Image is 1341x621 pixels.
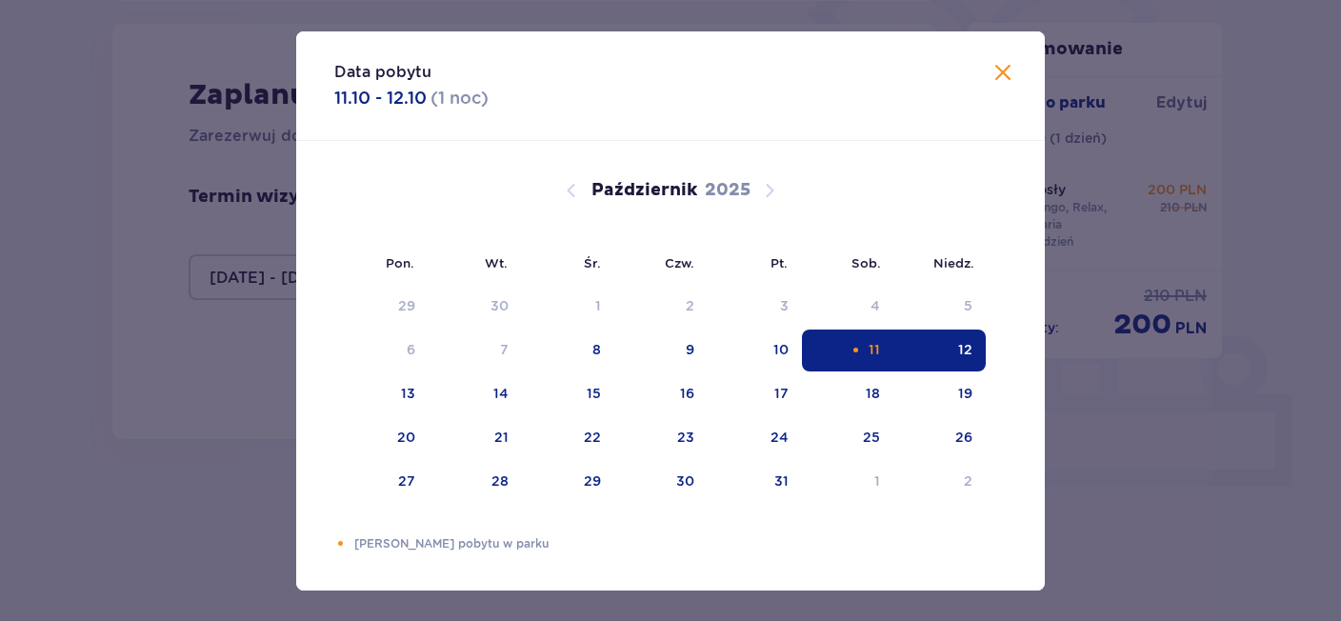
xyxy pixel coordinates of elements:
[991,62,1014,86] button: Zamknij
[686,296,694,315] div: 2
[802,286,894,328] td: Data niedostępna. sobota, 4 października 2025
[771,428,789,447] div: 24
[773,340,789,359] div: 10
[780,296,789,315] div: 3
[429,286,523,328] td: Data niedostępna. wtorek, 30 września 2025
[584,255,601,270] small: Śr.
[958,340,972,359] div: 12
[560,179,583,202] button: Poprzedni miesiąc
[398,471,415,491] div: 27
[386,255,414,270] small: Pon.
[893,330,986,371] td: Data zaznaczona. niedziela, 12 października 2025
[958,384,972,403] div: 19
[334,286,429,328] td: Data niedostępna. poniedziałek, 29 września 2025
[587,384,601,403] div: 15
[334,417,429,459] td: 20
[955,428,972,447] div: 26
[964,471,972,491] div: 2
[708,286,802,328] td: Data niedostępna. piątek, 3 października 2025
[491,471,509,491] div: 28
[708,461,802,503] td: 31
[705,179,751,202] p: 2025
[851,255,881,270] small: Sob.
[802,461,894,503] td: 1
[708,417,802,459] td: 24
[485,255,508,270] small: Wt.
[334,87,427,110] p: 11.10 - 12.10
[334,62,431,83] p: Data pobytu
[614,417,709,459] td: 23
[802,417,894,459] td: 25
[893,461,986,503] td: 2
[893,286,986,328] td: Data niedostępna. niedziela, 5 października 2025
[490,296,509,315] div: 30
[401,384,415,403] div: 13
[398,296,415,315] div: 29
[430,87,489,110] p: ( 1 noc )
[614,286,709,328] td: Data niedostępna. czwartek, 2 października 2025
[893,373,986,415] td: 19
[522,286,614,328] td: Data niedostępna. środa, 1 października 2025
[429,373,523,415] td: 14
[522,373,614,415] td: 15
[592,340,601,359] div: 8
[407,340,415,359] div: 6
[500,340,509,359] div: 7
[493,384,509,403] div: 14
[522,330,614,371] td: 8
[334,461,429,503] td: 27
[869,340,880,359] div: 11
[708,330,802,371] td: 10
[584,428,601,447] div: 22
[334,330,429,371] td: Data niedostępna. poniedziałek, 6 października 2025
[522,461,614,503] td: 29
[708,373,802,415] td: 17
[354,535,1007,552] p: [PERSON_NAME] pobytu w parku
[802,373,894,415] td: 18
[614,461,709,503] td: 30
[614,330,709,371] td: 9
[334,537,347,550] div: Pomarańczowa kropka
[774,471,789,491] div: 31
[595,296,601,315] div: 1
[397,428,415,447] div: 20
[686,340,694,359] div: 9
[774,384,789,403] div: 17
[665,255,694,270] small: Czw.
[863,428,880,447] div: 25
[893,417,986,459] td: 26
[591,179,697,202] p: Październik
[429,330,523,371] td: Data niedostępna. wtorek, 7 października 2025
[802,330,894,371] td: Data zaznaczona. sobota, 11 października 2025
[614,373,709,415] td: 16
[874,471,880,491] div: 1
[866,384,880,403] div: 18
[771,255,788,270] small: Pt.
[758,179,781,202] button: Następny miesiąc
[676,471,694,491] div: 30
[964,296,972,315] div: 5
[522,417,614,459] td: 22
[494,428,509,447] div: 21
[677,428,694,447] div: 23
[429,417,523,459] td: 21
[680,384,694,403] div: 16
[871,296,880,315] div: 4
[584,471,601,491] div: 29
[429,461,523,503] td: 28
[933,255,974,270] small: Niedz.
[334,373,429,415] td: 13
[850,344,862,356] div: Pomarańczowa kropka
